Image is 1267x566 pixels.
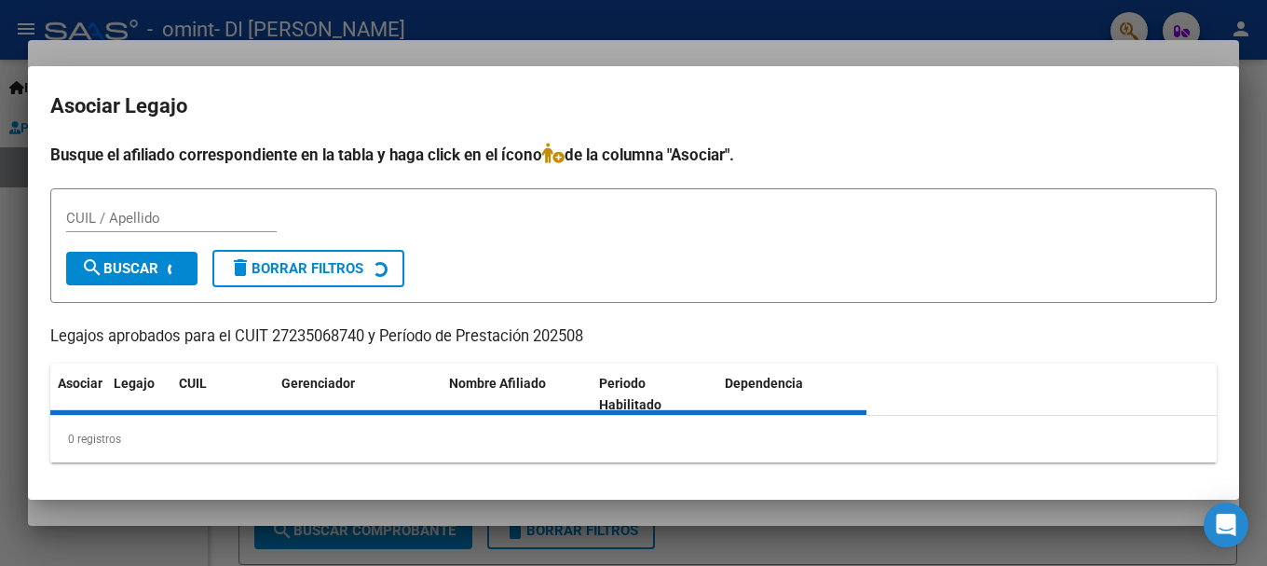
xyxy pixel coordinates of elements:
h2: Asociar Legajo [50,89,1217,124]
h4: Busque el afiliado correspondiente en la tabla y haga click en el ícono de la columna "Asociar". [50,143,1217,167]
span: Asociar [58,376,102,391]
datatable-header-cell: Dependencia [717,364,867,425]
div: 0 registros [50,416,1217,462]
datatable-header-cell: CUIL [171,364,274,425]
datatable-header-cell: Gerenciador [274,364,442,425]
span: Borrar Filtros [229,260,363,277]
span: Nombre Afiliado [449,376,546,391]
div: Open Intercom Messenger [1204,503,1248,547]
span: Buscar [81,260,158,277]
span: Dependencia [725,376,803,391]
mat-icon: delete [229,256,252,279]
span: Legajo [114,376,155,391]
span: Periodo Habilitado [599,376,661,412]
datatable-header-cell: Nombre Afiliado [442,364,592,425]
datatable-header-cell: Legajo [106,364,171,425]
span: CUIL [179,376,207,391]
mat-icon: search [81,256,103,279]
span: Gerenciador [281,376,355,391]
button: Borrar Filtros [212,250,404,287]
p: Legajos aprobados para el CUIT 27235068740 y Período de Prestación 202508 [50,325,1217,349]
button: Buscar [66,252,198,285]
datatable-header-cell: Asociar [50,364,106,425]
datatable-header-cell: Periodo Habilitado [592,364,717,425]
